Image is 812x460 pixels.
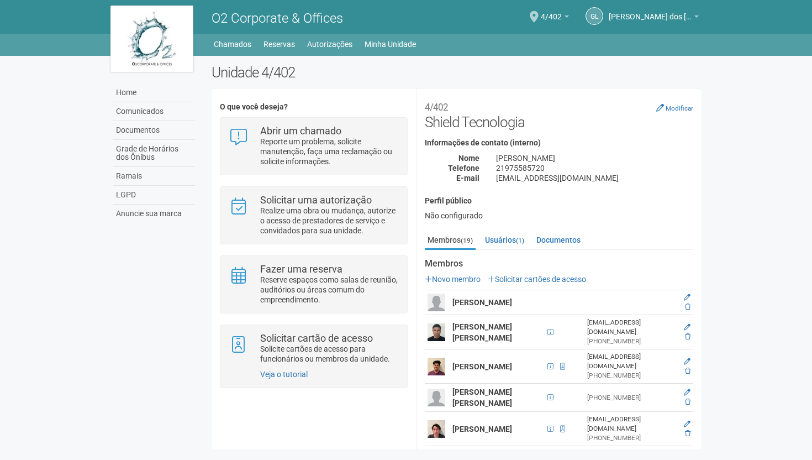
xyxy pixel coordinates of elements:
div: [PHONE_NUMBER] [587,337,676,346]
h4: Perfil público [425,197,693,205]
div: [PERSON_NAME] [488,153,702,163]
a: Excluir membro [685,333,690,341]
div: [EMAIL_ADDRESS][DOMAIN_NAME] [587,352,676,371]
a: Excluir membro [685,303,690,311]
h4: Informações de contato (interno) [425,139,693,147]
div: [EMAIL_ADDRESS][DOMAIN_NAME] [587,318,676,337]
a: Home [113,83,195,102]
a: Excluir membro [685,367,690,375]
a: Editar membro [684,420,690,428]
a: Autorizações [307,36,352,52]
a: Documentos [113,121,195,140]
strong: Solicitar uma autorização [260,194,372,206]
strong: Nome [458,154,479,163]
a: Solicitar cartão de acesso Solicite cartões de acesso para funcionários ou membros da unidade. [229,333,398,364]
a: 4/402 [541,14,569,23]
img: user.png [428,420,445,438]
div: [PHONE_NUMBER] [587,371,676,380]
a: Usuários(1) [482,232,527,248]
a: Documentos [534,232,583,248]
div: Não configurado [425,211,693,221]
h2: Unidade 4/402 [212,64,702,81]
small: 4/402 [425,102,448,113]
a: Fazer uma reserva Reserve espaços como salas de reunião, auditórios ou áreas comum do empreendime... [229,264,398,305]
a: Editar membro [684,389,690,396]
span: 4/402 [541,2,562,21]
a: GL [586,7,603,25]
img: user.png [428,389,445,406]
div: [PHONE_NUMBER] [587,433,676,443]
h2: Shield Tecnologia [425,97,693,130]
a: Editar membro [684,323,690,331]
a: [PERSON_NAME] dos [PERSON_NAME] [609,14,699,23]
a: Excluir membro [685,430,690,437]
strong: Telefone [448,164,479,172]
a: Abrir um chamado Reporte um problema, solicite manutenção, faça uma reclamação ou solicite inform... [229,126,398,166]
strong: [PERSON_NAME] [PERSON_NAME] [452,322,512,342]
a: Novo membro [425,275,481,284]
small: Modificar [666,104,693,112]
a: Chamados [214,36,251,52]
strong: Fazer uma reserva [260,263,342,275]
strong: Solicitar cartão de acesso [260,332,373,344]
div: [EMAIL_ADDRESS][DOMAIN_NAME] [488,173,702,183]
a: Solicitar uma autorização Realize uma obra ou mudança, autorize o acesso de prestadores de serviç... [229,195,398,236]
small: (19) [461,237,473,244]
a: Ramais [113,167,195,186]
img: user.png [428,323,445,341]
a: Membros(19) [425,232,476,250]
p: Realize uma obra ou mudança, autorize o acesso de prestadores de serviço e convidados para sua un... [260,206,399,236]
strong: E-mail [456,174,479,182]
p: Solicite cartões de acesso para funcionários ou membros da unidade. [260,344,399,364]
h4: O que você deseja? [220,103,407,111]
a: Solicitar cartões de acesso [488,275,586,284]
a: LGPD [113,186,195,205]
a: Excluir membro [685,398,690,406]
a: Veja o tutorial [260,370,308,379]
img: user.png [428,358,445,375]
strong: [PERSON_NAME] [452,425,512,433]
img: user.png [428,294,445,311]
a: Comunicados [113,102,195,121]
div: 21975585720 [488,163,702,173]
strong: Membros [425,259,693,269]
strong: [PERSON_NAME] [PERSON_NAME] [452,388,512,407]
a: Modificar [656,103,693,112]
p: Reporte um problema, solicite manutenção, faça uma reclamação ou solicite informações. [260,137,399,166]
a: Anuncie sua marca [113,205,195,223]
small: (1) [516,237,524,244]
span: O2 Corporate & Offices [212,11,343,26]
a: Grade de Horários dos Ônibus [113,140,195,167]
a: Minha Unidade [365,36,416,52]
strong: Abrir um chamado [260,125,341,137]
img: logo.jpg [110,6,193,72]
a: Editar membro [684,358,690,365]
span: Gabriel Lemos Carreira dos Reis [609,2,692,21]
p: Reserve espaços como salas de reunião, auditórios ou áreas comum do empreendimento. [260,275,399,305]
div: [PHONE_NUMBER] [587,393,676,402]
strong: [PERSON_NAME] [452,298,512,307]
a: Reservas [263,36,295,52]
div: [EMAIL_ADDRESS][DOMAIN_NAME] [587,415,676,433]
strong: [PERSON_NAME] [452,362,512,371]
a: Editar membro [684,294,690,301]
